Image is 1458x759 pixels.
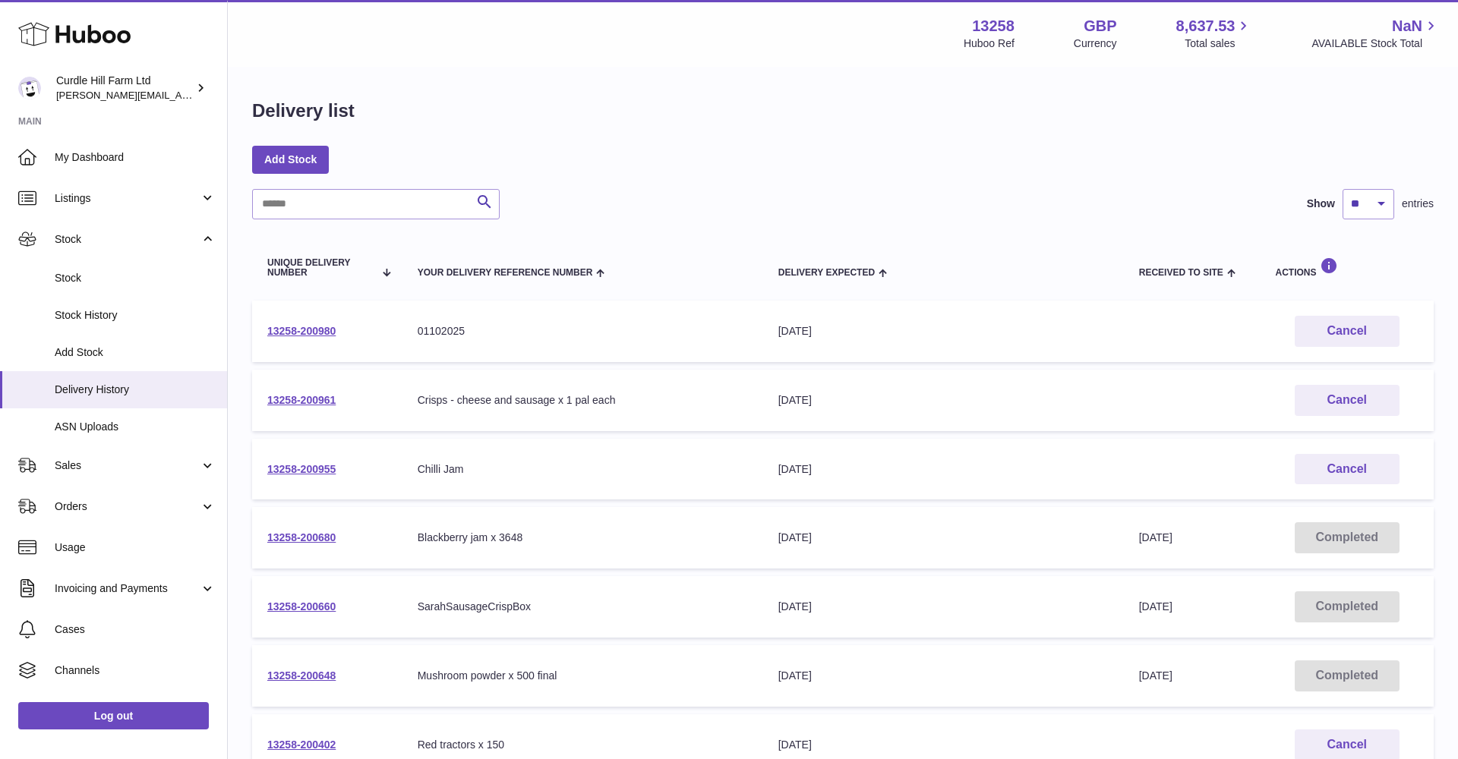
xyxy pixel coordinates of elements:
[1275,257,1419,278] div: Actions
[1139,600,1172,613] span: [DATE]
[418,738,748,752] div: Red tractors x 150
[1176,16,1253,51] a: 8,637.53 Total sales
[1307,197,1335,211] label: Show
[778,462,1109,477] div: [DATE]
[55,271,216,285] span: Stock
[1392,16,1422,36] span: NaN
[55,150,216,165] span: My Dashboard
[964,36,1015,51] div: Huboo Ref
[1295,385,1400,416] button: Cancel
[267,739,336,751] a: 13258-200402
[55,345,216,360] span: Add Stock
[267,325,336,337] a: 13258-200980
[1185,36,1252,51] span: Total sales
[55,663,216,678] span: Channels
[267,531,336,543] a: 13258-200680
[55,232,200,247] span: Stock
[55,540,216,555] span: Usage
[418,669,748,683] div: Mushroom powder x 500 final
[1139,669,1172,682] span: [DATE]
[252,146,329,173] a: Add Stock
[1074,36,1117,51] div: Currency
[55,622,216,637] span: Cases
[55,458,200,473] span: Sales
[267,394,336,406] a: 13258-200961
[778,324,1109,339] div: [DATE]
[55,420,216,434] span: ASN Uploads
[55,581,200,596] span: Invoicing and Payments
[778,738,1109,752] div: [DATE]
[778,531,1109,545] div: [DATE]
[1295,316,1400,347] button: Cancel
[1084,16,1116,36] strong: GBP
[56,74,193,102] div: Curdle Hill Farm Ltd
[252,99,355,123] h1: Delivery list
[778,600,1109,614] div: [DATE]
[418,268,593,278] span: Your Delivery Reference Number
[418,393,748,408] div: Crisps - cheese and sausage x 1 pal each
[55,308,216,323] span: Stock History
[1311,16,1440,51] a: NaN AVAILABLE Stock Total
[418,600,748,614] div: SarahSausageCrispBox
[778,393,1109,408] div: [DATE]
[55,499,200,514] span: Orders
[1295,454,1400,485] button: Cancel
[418,531,748,545] div: Blackberry jam x 3648
[1176,16,1236,36] span: 8,637.53
[55,383,216,397] span: Delivery History
[1139,531,1172,543] span: [DATE]
[56,89,305,101] span: [PERSON_NAME][EMAIL_ADDRESS][DOMAIN_NAME]
[267,258,374,278] span: Unique Delivery Number
[1139,268,1223,278] span: Received to Site
[267,600,336,613] a: 13258-200660
[267,463,336,475] a: 13258-200955
[18,702,209,729] a: Log out
[418,462,748,477] div: Chilli Jam
[18,77,41,99] img: charlotte@diddlysquatfarmshop.com
[1311,36,1440,51] span: AVAILABLE Stock Total
[55,191,200,206] span: Listings
[778,669,1109,683] div: [DATE]
[267,669,336,682] a: 13258-200648
[1402,197,1434,211] span: entries
[778,268,875,278] span: Delivery Expected
[418,324,748,339] div: 01102025
[972,16,1015,36] strong: 13258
